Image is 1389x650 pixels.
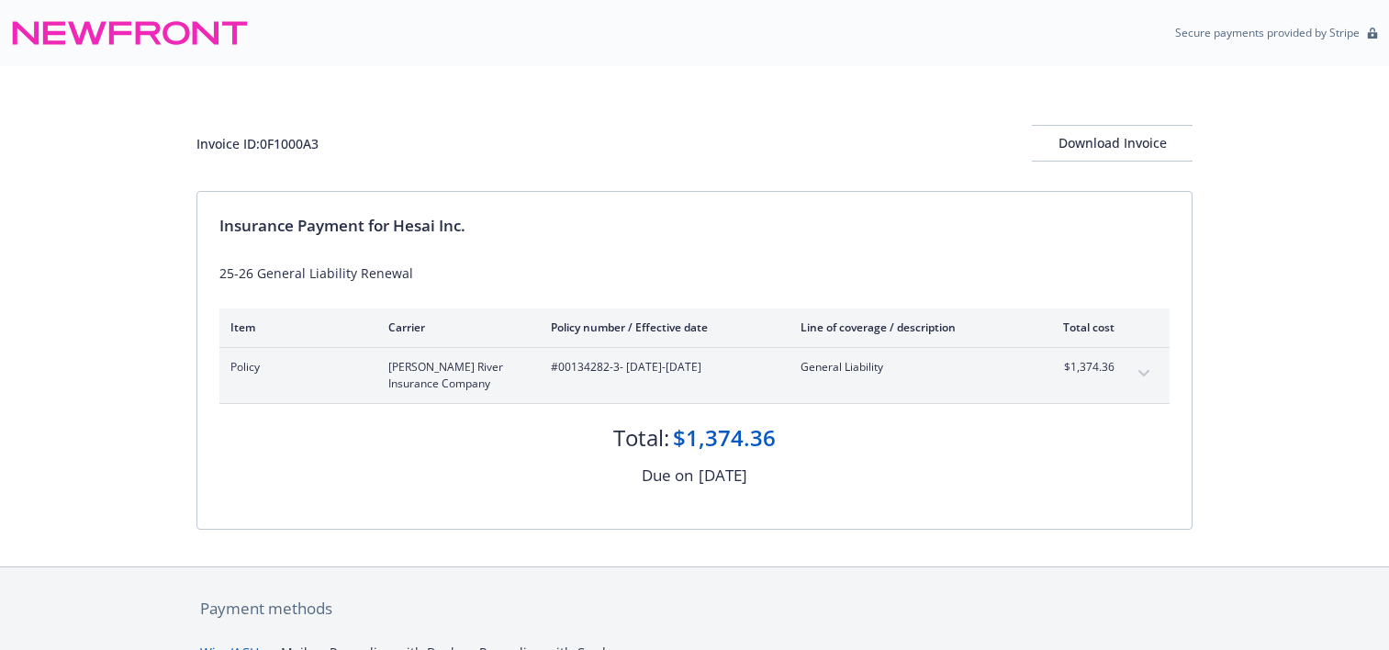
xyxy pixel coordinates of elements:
span: [PERSON_NAME] River Insurance Company [388,359,521,392]
div: Due on [642,464,693,487]
div: Invoice ID: 0F1000A3 [196,134,319,153]
div: Policy number / Effective date [551,319,771,335]
span: General Liability [801,359,1016,375]
div: $1,374.36 [673,422,776,454]
div: 25-26 General Liability Renewal [219,263,1170,283]
div: Carrier [388,319,521,335]
button: Download Invoice [1032,125,1193,162]
div: Line of coverage / description [801,319,1016,335]
div: Policy[PERSON_NAME] River Insurance Company#00134282-3- [DATE]-[DATE]General Liability$1,374.36ex... [219,348,1170,403]
div: Payment methods [200,597,1189,621]
div: [DATE] [699,464,747,487]
div: Download Invoice [1032,126,1193,161]
button: expand content [1129,359,1159,388]
div: Item [230,319,359,335]
span: Policy [230,359,359,375]
span: #00134282-3 - [DATE]-[DATE] [551,359,771,375]
p: Secure payments provided by Stripe [1175,25,1360,40]
div: Insurance Payment for Hesai Inc. [219,214,1170,238]
div: Total: [613,422,669,454]
div: Total cost [1046,319,1115,335]
span: $1,374.36 [1046,359,1115,375]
